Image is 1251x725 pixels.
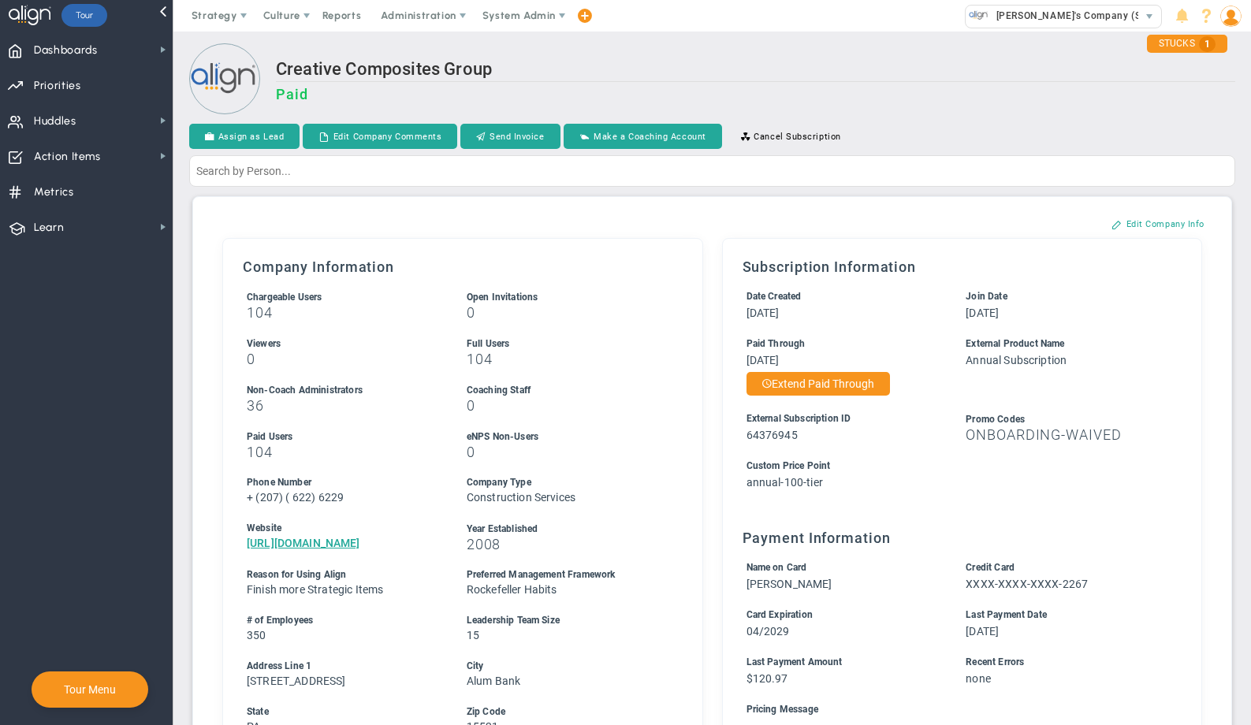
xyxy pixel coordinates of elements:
span: Dashboards [34,34,98,67]
span: 350 [247,629,266,641]
span: Strategy [192,9,237,21]
button: Edit Company Comments [303,124,457,149]
span: Action Items [34,140,101,173]
span: $120.97 [747,672,788,685]
button: Cancel Subscription [725,124,857,149]
span: annual-100-tier [747,476,823,489]
span: Year Established [467,523,538,534]
span: Culture [263,9,300,21]
label: Includes Users + Open Invitations, excludes Coaching Staff [247,290,322,303]
span: + [247,491,253,504]
span: [DATE] [747,354,780,366]
h3: 0 [467,444,657,459]
span: Administration [381,9,456,21]
span: ( [285,491,289,504]
div: External Subscription ID [747,411,937,426]
span: 64376945 [747,429,798,441]
span: Alum Bank [467,675,520,687]
div: # of Employees [247,613,437,628]
div: Zip Code [467,705,657,719]
span: [DATE] [747,307,780,319]
h3: 0 [467,305,657,320]
span: Finish more Strategic Items [247,583,383,596]
div: Card Expiration [747,608,937,623]
span: select [1138,6,1161,28]
span: Promo Codes [966,414,1025,425]
h3: 36 [247,398,437,413]
h3: Payment Information [743,530,1182,546]
button: Assign as Lead [189,124,300,149]
div: State [247,705,437,719]
h3: 104 [247,444,437,459]
h3: 0 [247,351,437,366]
span: Priorities [34,69,81,102]
div: Preferred Management Framework [467,567,657,582]
img: 48978.Person.photo [1220,6,1242,27]
img: Loading... [189,43,260,114]
span: none [966,672,991,685]
span: Metrics [34,176,74,209]
h3: 0 [467,398,657,413]
span: XXXX-XXXX-XXXX-2267 [966,578,1088,590]
button: Extend Paid Through [747,372,890,396]
button: Make a Coaching Account [564,124,722,149]
span: Coaching Staff [467,385,531,396]
span: [PERSON_NAME] [747,578,832,590]
a: [URL][DOMAIN_NAME] [247,537,360,549]
h3: Subscription Information [743,258,1182,275]
span: System Admin [482,9,556,21]
h3: Paid [276,86,1235,102]
span: Huddles [34,105,76,138]
span: Chargeable Users [247,292,322,303]
span: [STREET_ADDRESS] [247,675,346,687]
h3: 104 [467,351,657,366]
span: Open Invitations [467,292,538,303]
span: 04/2029 [747,625,790,638]
div: Reason for Using Align [247,567,437,582]
span: Full Users [467,338,510,349]
span: 15 [467,629,479,641]
span: Rockefeller Habits [467,583,557,596]
div: Recent Errors [966,655,1156,670]
div: Last Payment Amount [747,655,937,670]
span: [DATE] [966,307,999,319]
span: [DATE] [966,625,999,638]
div: Date Created [747,289,937,304]
div: Phone Number [247,475,437,490]
span: eNPS Non-Users [467,431,538,442]
span: Non-Coach Administrators [247,385,363,396]
button: Edit Company Info [1096,211,1220,236]
span: [PERSON_NAME]'s Company (Sandbox) [989,6,1179,26]
input: Search by Person... [189,155,1235,187]
button: Tour Menu [59,682,121,697]
div: Leadership Team Size [467,613,657,628]
span: Paid Users [247,431,293,442]
span: (207) [255,491,283,504]
div: City [467,659,657,674]
span: ) [311,491,315,504]
button: Send Invoice [460,124,560,149]
div: Custom Price Point [747,459,1157,474]
img: 33318.Company.photo [969,6,989,25]
h3: 104 [247,305,437,320]
div: Name on Card [747,560,937,575]
span: ONBOARDING-WAIVED [966,426,1121,443]
div: Paid Through [747,336,937,351]
div: Join Date [966,289,1156,304]
div: Last Payment Date [966,608,1156,623]
span: 6229 [318,491,344,504]
div: Credit Card [966,560,1156,575]
div: Address Line 1 [247,659,437,674]
span: Viewers [247,338,281,349]
span: Learn [34,211,64,244]
span: Annual Subscription [966,354,1067,366]
span: 1 [1199,36,1216,52]
div: STUCKS [1147,35,1227,53]
span: 622 [292,491,311,504]
span: Construction Services [467,491,575,504]
h3: Company Information [243,258,683,275]
h3: 2008 [467,537,657,552]
div: Website [247,521,437,536]
h2: Creative Composites Group [276,59,1235,82]
div: Pricing Message [747,702,1157,717]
